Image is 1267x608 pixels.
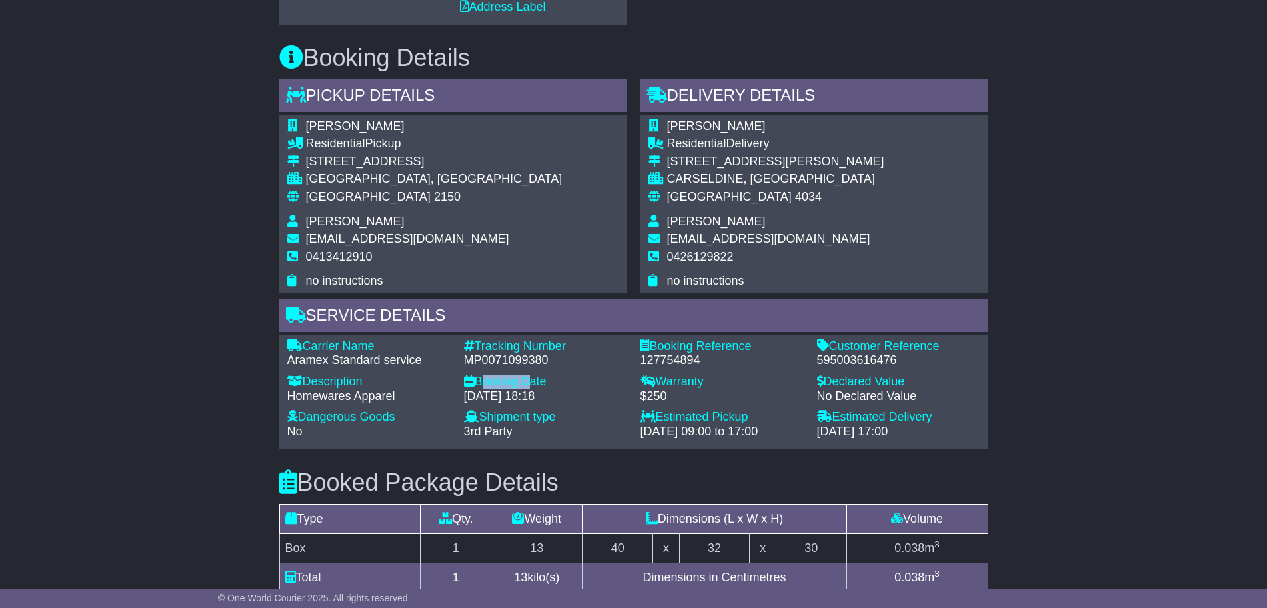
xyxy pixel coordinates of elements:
span: no instructions [306,274,383,287]
span: [EMAIL_ADDRESS][DOMAIN_NAME] [306,232,509,245]
span: [PERSON_NAME] [667,215,766,228]
td: kilo(s) [491,563,583,592]
td: 1 [421,533,491,563]
div: [GEOGRAPHIC_DATA], [GEOGRAPHIC_DATA] [306,172,563,187]
div: Booking Reference [640,339,804,354]
div: Description [287,375,451,389]
td: Volume [846,504,988,533]
div: Estimated Pickup [640,410,804,425]
span: no instructions [667,274,744,287]
td: 40 [583,533,653,563]
td: Total [279,563,421,592]
span: [PERSON_NAME] [306,215,405,228]
td: 13 [491,533,583,563]
div: Homewares Apparel [287,389,451,404]
span: 0426129822 [667,250,734,263]
div: Dangerous Goods [287,410,451,425]
td: x [653,533,679,563]
span: [PERSON_NAME] [306,119,405,133]
div: 127754894 [640,353,804,368]
div: Pickup [306,137,563,151]
td: Dimensions (L x W x H) [583,504,846,533]
div: CARSELDINE, [GEOGRAPHIC_DATA] [667,172,884,187]
div: Delivery [667,137,884,151]
span: 0413412910 [306,250,373,263]
td: Dimensions in Centimetres [583,563,846,592]
span: 2150 [434,190,461,203]
div: $250 [640,389,804,404]
div: Customer Reference [817,339,980,354]
span: [GEOGRAPHIC_DATA] [306,190,431,203]
td: x [750,533,776,563]
span: [EMAIL_ADDRESS][DOMAIN_NAME] [667,232,870,245]
div: Estimated Delivery [817,410,980,425]
div: 595003616476 [817,353,980,368]
span: 4034 [795,190,822,203]
div: No Declared Value [817,389,980,404]
span: 0.038 [894,541,924,555]
td: m [846,563,988,592]
span: 0.038 [894,571,924,584]
td: Type [279,504,421,533]
span: © One World Courier 2025. All rights reserved. [218,593,411,603]
span: [PERSON_NAME] [667,119,766,133]
sup: 3 [934,539,940,549]
span: Residential [667,137,726,150]
div: Warranty [640,375,804,389]
div: Delivery Details [640,79,988,115]
div: [DATE] 09:00 to 17:00 [640,425,804,439]
div: [STREET_ADDRESS][PERSON_NAME] [667,155,884,169]
td: Qty. [421,504,491,533]
div: Booking Date [464,375,627,389]
span: Residential [306,137,365,150]
div: Tracking Number [464,339,627,354]
div: [DATE] 17:00 [817,425,980,439]
div: MP0071099380 [464,353,627,368]
div: Carrier Name [287,339,451,354]
div: Service Details [279,299,988,335]
div: [DATE] 18:18 [464,389,627,404]
div: Declared Value [817,375,980,389]
td: 30 [776,533,846,563]
td: 32 [679,533,750,563]
span: 3rd Party [464,425,513,438]
td: Box [279,533,421,563]
sup: 3 [934,569,940,579]
td: 1 [421,563,491,592]
span: [GEOGRAPHIC_DATA] [667,190,792,203]
div: Aramex Standard service [287,353,451,368]
span: No [287,425,303,438]
h3: Booked Package Details [279,469,988,496]
span: 13 [514,571,527,584]
div: [STREET_ADDRESS] [306,155,563,169]
div: Shipment type [464,410,627,425]
td: Weight [491,504,583,533]
div: Pickup Details [279,79,627,115]
h3: Booking Details [279,45,988,71]
td: m [846,533,988,563]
